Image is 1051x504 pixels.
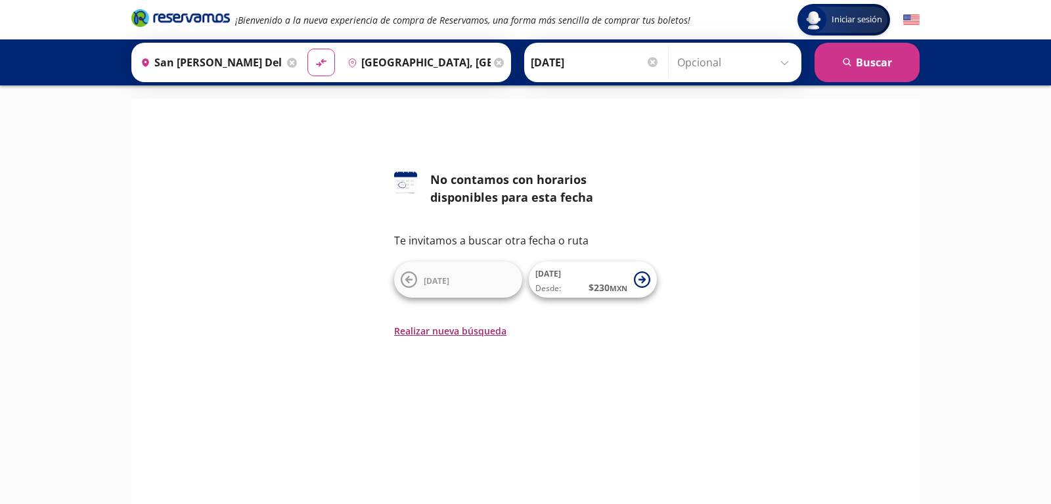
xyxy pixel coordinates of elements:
[610,283,627,293] small: MXN
[531,46,660,79] input: Elegir Fecha
[535,283,561,294] span: Desde:
[826,13,887,26] span: Iniciar sesión
[394,324,506,338] button: Realizar nueva búsqueda
[535,268,561,279] span: [DATE]
[815,43,920,82] button: Buscar
[135,46,284,79] input: Buscar Origen
[424,275,449,286] span: [DATE]
[677,46,795,79] input: Opcional
[589,281,627,294] span: $ 230
[430,171,657,206] div: No contamos con horarios disponibles para esta fecha
[394,262,522,298] button: [DATE]
[342,46,491,79] input: Buscar Destino
[529,262,657,298] button: [DATE]Desde:$230MXN
[235,14,690,26] em: ¡Bienvenido a la nueva experiencia de compra de Reservamos, una forma más sencilla de comprar tus...
[131,8,230,32] a: Brand Logo
[131,8,230,28] i: Brand Logo
[394,233,657,248] p: Te invitamos a buscar otra fecha o ruta
[903,12,920,28] button: English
